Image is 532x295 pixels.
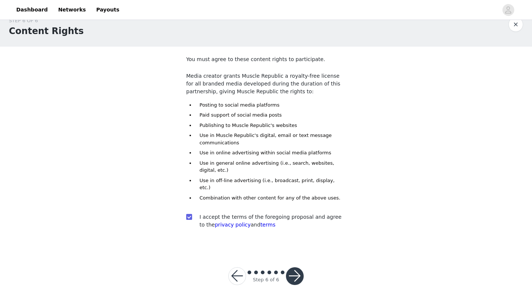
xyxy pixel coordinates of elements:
div: STEP 6 OF 6 [9,17,84,24]
a: Dashboard [12,1,52,18]
div: avatar [505,4,512,16]
li: Use in Muscle Republic's digital, email or text message communications [195,132,346,146]
li: Use in off-line advertising (i.e., broadcast, print, display, etc.) [195,177,346,191]
span: I accept the terms of the foregoing proposal and agree to the and [199,214,341,228]
p: Media creator grants Muscle Republic a royalty-free license for all branded media developed durin... [186,72,346,95]
a: terms [260,222,276,228]
li: Posting to social media platforms [195,101,346,109]
a: Networks [54,1,90,18]
a: privacy policy [215,222,250,228]
li: Use in general online advertising (i.e., search, websites, digital, etc.) [195,160,346,174]
h1: Content Rights [9,24,84,38]
a: Payouts [92,1,124,18]
li: Combination with other content for any of the above uses. [195,194,346,202]
li: Use in online advertising within social media platforms [195,149,346,157]
p: You must agree to these content rights to participate. [186,56,346,63]
li: Paid support of social media posts [195,111,346,119]
li: Publishing to Muscle Republic's websites [195,122,346,129]
div: Step 6 of 6 [253,276,279,284]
